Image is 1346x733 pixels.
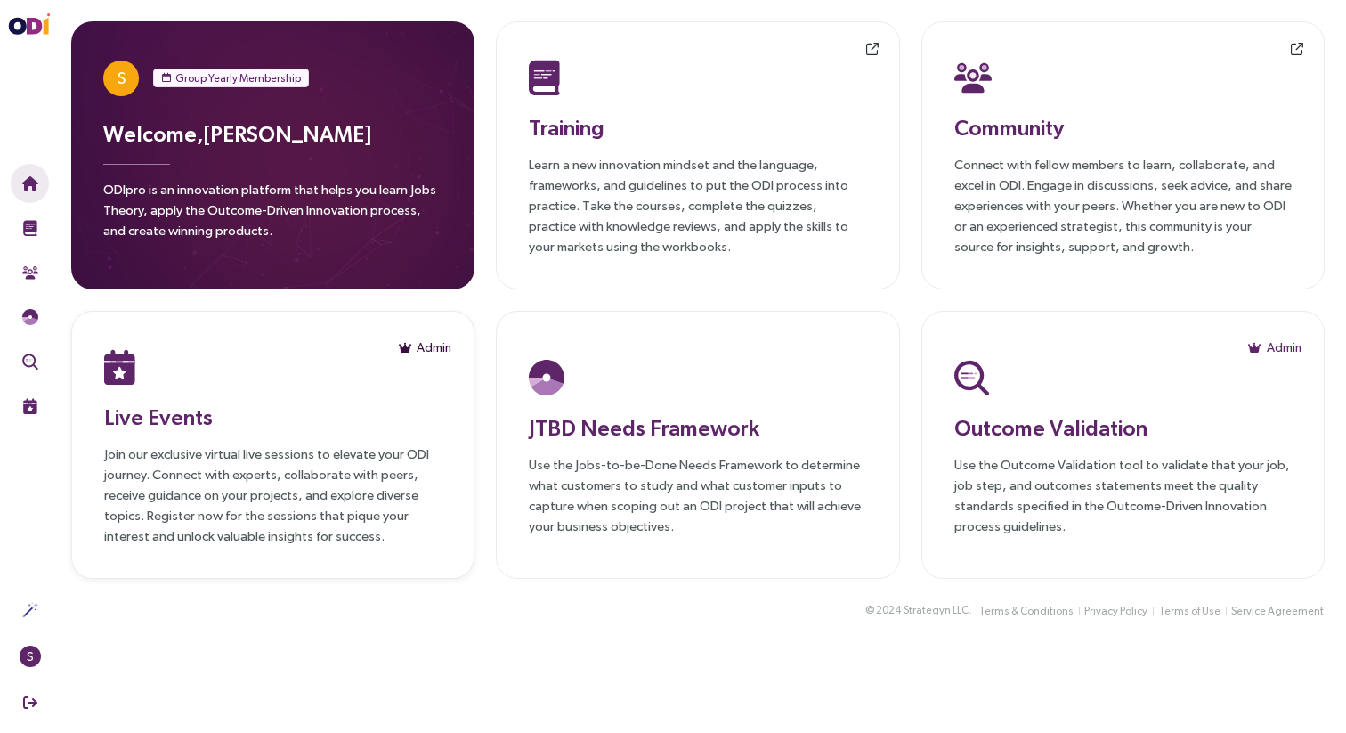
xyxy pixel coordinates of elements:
[417,338,451,357] span: Admin
[954,60,992,95] img: Community
[11,637,49,676] button: S
[118,61,126,96] span: S
[22,398,38,414] img: Live Events
[11,297,49,337] button: Needs Framework
[1267,338,1301,357] span: Admin
[22,354,38,370] img: Outcome Validation
[529,154,866,257] p: Learn a new innovation mindset and the language, frameworks, and guidelines to put the ODI proces...
[22,220,38,236] img: Training
[954,454,1292,536] p: Use the Outcome Validation tool to validate that your job, job step, and outcomes statements meet...
[529,454,866,536] p: Use the Jobs-to-be-Done Needs Framework to determine what customers to study and what customer in...
[27,646,34,667] span: S
[11,590,49,630] button: Actions
[22,309,38,325] img: JTBD Needs Framework
[529,111,866,143] h3: Training
[954,411,1292,444] h3: Outcome Validation
[22,602,38,618] img: Actions
[11,208,49,248] button: Training
[104,401,442,433] h3: Live Events
[175,69,301,87] span: Group Yearly Membership
[978,603,1074,620] span: Terms & Conditions
[954,111,1292,143] h3: Community
[1248,333,1302,362] button: Admin
[1084,603,1147,620] span: Privacy Policy
[977,602,1074,621] button: Terms & Conditions
[11,387,49,426] button: Live Events
[1231,603,1324,620] span: Service Agreement
[865,601,972,620] div: © 2024 .
[904,602,969,619] span: Strategyn LLC
[529,360,564,395] img: JTBD Needs Platform
[954,360,989,395] img: Outcome Validation
[11,342,49,381] button: Outcome Validation
[104,444,442,546] p: Join our exclusive virtual live sessions to elevate your ODI journey. Connect with experts, colla...
[22,265,38,281] img: Community
[1230,602,1325,621] button: Service Agreement
[1158,603,1220,620] span: Terms of Use
[1083,602,1148,621] button: Privacy Policy
[103,118,442,150] h3: Welcome, [PERSON_NAME]
[103,179,442,251] p: ODIpro is an innovation platform that helps you learn Jobs Theory, apply the Outcome-Driven Innov...
[11,253,49,292] button: Community
[529,411,866,444] h3: JTBD Needs Framework
[398,333,452,362] button: Admin
[529,60,560,95] img: Training
[11,164,49,203] button: Home
[11,683,49,722] button: Sign Out
[1157,602,1221,621] button: Terms of Use
[903,601,969,620] button: Strategyn LLC
[954,154,1292,257] p: Connect with fellow members to learn, collaborate, and excel in ODI. Engage in discussions, seek ...
[104,349,135,385] img: Live Events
